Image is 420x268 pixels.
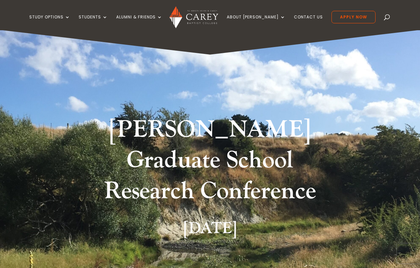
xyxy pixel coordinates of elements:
[29,15,70,30] a: Study Options
[227,15,285,30] a: About [PERSON_NAME]
[116,15,162,30] a: Alumni & Friends
[87,114,333,210] h1: [PERSON_NAME] Graduate School Research Conference
[79,15,108,30] a: Students
[294,15,323,30] a: Contact Us
[331,11,376,23] a: Apply Now
[42,219,378,241] h2: [DATE]
[170,6,218,28] img: Carey Baptist College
